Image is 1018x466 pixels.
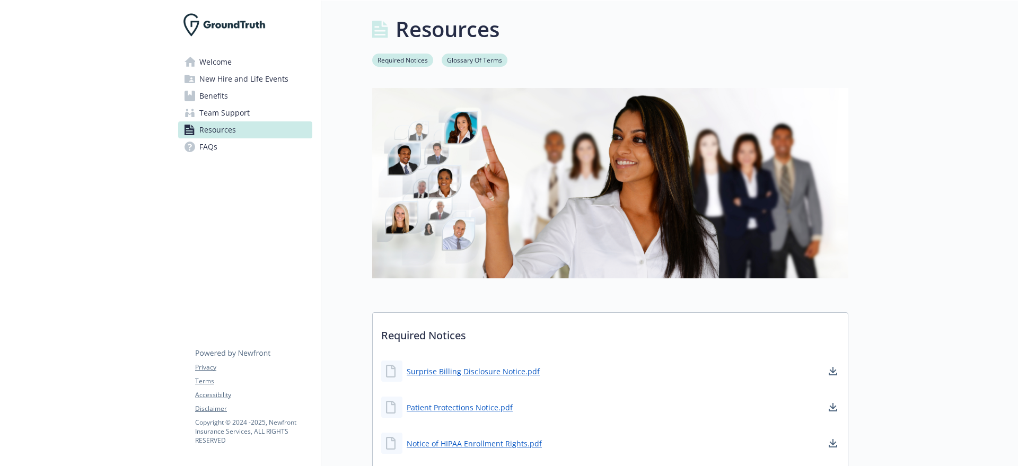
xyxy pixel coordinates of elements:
[827,437,839,450] a: download document
[195,363,312,372] a: Privacy
[178,71,312,87] a: New Hire and Life Events
[178,121,312,138] a: Resources
[372,55,433,65] a: Required Notices
[195,376,312,386] a: Terms
[178,54,312,71] a: Welcome
[827,365,839,377] a: download document
[178,138,312,155] a: FAQs
[199,54,232,71] span: Welcome
[178,104,312,121] a: Team Support
[373,313,848,352] p: Required Notices
[407,366,540,377] a: Surprise Billing Disclosure Notice.pdf
[407,438,542,449] a: Notice of HIPAA Enrollment Rights.pdf
[199,87,228,104] span: Benefits
[195,404,312,414] a: Disclaimer
[199,104,250,121] span: Team Support
[199,121,236,138] span: Resources
[442,55,507,65] a: Glossary Of Terms
[199,138,217,155] span: FAQs
[407,402,513,413] a: Patient Protections Notice.pdf
[396,13,499,45] h1: Resources
[178,87,312,104] a: Benefits
[372,88,848,278] img: resources page banner
[199,71,288,87] span: New Hire and Life Events
[827,401,839,414] a: download document
[195,390,312,400] a: Accessibility
[195,418,312,445] p: Copyright © 2024 - 2025 , Newfront Insurance Services, ALL RIGHTS RESERVED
